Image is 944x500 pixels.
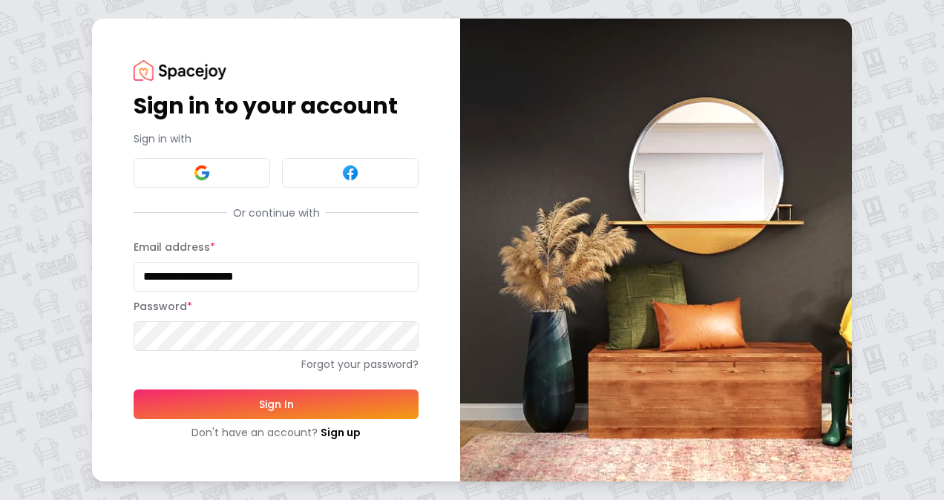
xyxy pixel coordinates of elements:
label: Password [134,299,192,314]
img: Facebook signin [341,164,359,182]
div: Don't have an account? [134,425,419,440]
img: banner [460,19,852,481]
span: Or continue with [227,205,326,220]
h1: Sign in to your account [134,93,419,119]
img: Spacejoy Logo [134,60,226,80]
img: Google signin [193,164,211,182]
a: Forgot your password? [134,357,419,372]
button: Sign In [134,389,419,419]
a: Sign up [321,425,361,440]
label: Email address [134,240,215,254]
p: Sign in with [134,131,419,146]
